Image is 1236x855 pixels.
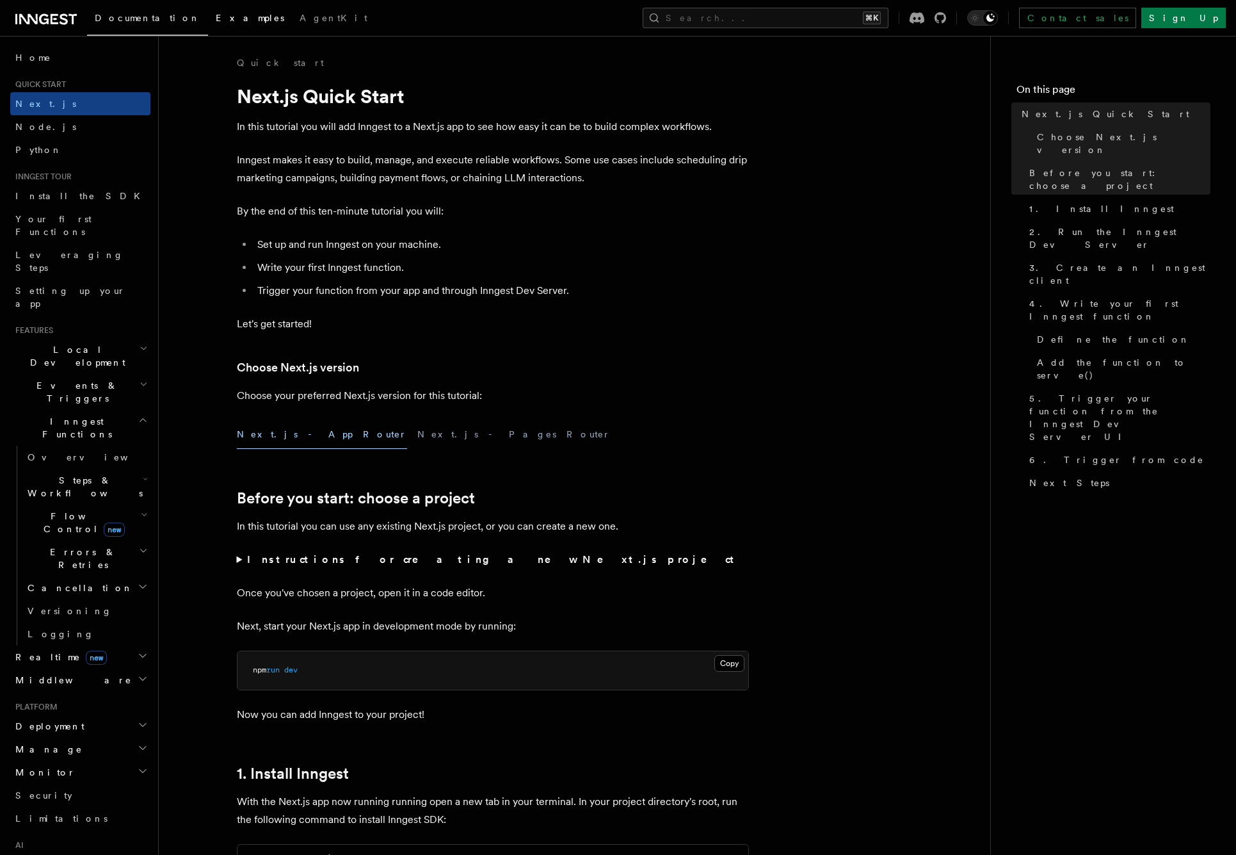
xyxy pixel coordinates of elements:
span: new [104,523,125,537]
a: AgentKit [292,4,375,35]
a: 5. Trigger your function from the Inngest Dev Server UI [1024,387,1210,448]
button: Realtimenew [10,646,150,669]
p: Choose your preferred Next.js version for this tutorial: [237,387,749,405]
span: Next.js [15,99,76,109]
a: Add the function to serve() [1032,351,1210,387]
span: 5. Trigger your function from the Inngest Dev Server UI [1029,392,1210,443]
button: Errors & Retries [22,541,150,576]
button: Next.js - Pages Router [417,420,611,449]
div: Inngest Functions [10,446,150,646]
a: Next Steps [1024,471,1210,494]
a: 4. Write your first Inngest function [1024,292,1210,328]
button: Flow Controlnew [22,505,150,541]
li: Trigger your function from your app and through Inngest Dev Server. [253,282,749,300]
button: Copy [714,655,744,672]
p: In this tutorial you will add Inngest to a Next.js app to see how easy it can be to build complex... [237,118,749,136]
p: Now you can add Inngest to your project! [237,706,749,724]
a: Logging [22,623,150,646]
span: 6. Trigger from code [1029,453,1204,466]
span: Setting up your app [15,286,125,309]
span: Manage [10,743,83,756]
span: Limitations [15,813,108,824]
a: Limitations [10,807,150,830]
span: new [86,651,107,665]
button: Local Development [10,338,150,374]
p: Once you've chosen a project, open it in a code editor. [237,584,749,602]
span: Cancellation [22,582,133,594]
span: Monitor [10,766,76,779]
p: By the end of this ten-minute tutorial you will: [237,202,749,220]
a: Install the SDK [10,184,150,208]
span: Logging [28,629,94,639]
li: Write your first Inngest function. [253,259,749,277]
h1: Next.js Quick Start [237,85,749,108]
span: Quick start [10,79,66,90]
a: Choose Next.js version [237,359,359,377]
a: Leveraging Steps [10,243,150,279]
p: Let's get started! [237,315,749,333]
a: Examples [208,4,292,35]
li: Set up and run Inngest on your machine. [253,236,749,254]
a: Node.js [10,115,150,138]
span: Choose Next.js version [1037,131,1210,156]
span: 2. Run the Inngest Dev Server [1029,225,1210,251]
p: Next, start your Next.js app in development mode by running: [237,617,749,635]
kbd: ⌘K [863,12,881,24]
button: Inngest Functions [10,410,150,446]
a: Versioning [22,599,150,623]
span: Next.js Quick Start [1022,108,1189,120]
a: 1. Install Inngest [237,765,349,783]
span: Node.js [15,122,76,132]
p: In this tutorial you can use any existing Next.js project, or you can create a new one. [237,517,749,535]
a: 1. Install Inngest [1024,197,1210,220]
span: Versioning [28,606,112,616]
span: Python [15,145,62,155]
span: Inngest tour [10,172,72,182]
span: run [266,665,280,674]
p: Inngest makes it easy to build, manage, and execute reliable workflows. Some use cases include sc... [237,151,749,187]
span: npm [253,665,266,674]
a: Sign Up [1141,8,1226,28]
span: Features [10,325,53,336]
button: Middleware [10,669,150,692]
span: Events & Triggers [10,379,140,405]
span: AI [10,840,24,851]
a: Choose Next.js version [1032,126,1210,161]
span: Flow Control [22,510,141,535]
button: Monitor [10,761,150,784]
a: Documentation [87,4,208,36]
span: Add the function to serve() [1037,356,1210,382]
a: Before you start: choose a project [1024,161,1210,197]
span: Home [15,51,51,64]
a: Setting up your app [10,279,150,315]
h4: On this page [1016,82,1210,102]
a: Next.js [10,92,150,115]
span: Realtime [10,651,107,664]
p: With the Next.js app now running running open a new tab in your terminal. In your project directo... [237,793,749,829]
span: 3. Create an Inngest client [1029,261,1210,287]
span: Before you start: choose a project [1029,167,1210,192]
button: Cancellation [22,576,150,599]
strong: Instructions for creating a new Next.js project [247,553,739,566]
button: Next.js - App Router [237,420,407,449]
button: Manage [10,738,150,761]
a: Security [10,784,150,807]
a: Before you start: choose a project [237,489,475,507]
summary: Instructions for creating a new Next.js project [237,551,749,569]
span: Errors & Retries [22,546,139,571]
button: Deployment [10,715,150,738]
span: Local Development [10,343,140,369]
a: Overview [22,446,150,469]
span: Documentation [95,13,200,23]
span: Leveraging Steps [15,250,124,273]
span: Overview [28,452,159,462]
button: Steps & Workflows [22,469,150,505]
a: 2. Run the Inngest Dev Server [1024,220,1210,256]
button: Search...⌘K [643,8,888,28]
a: 3. Create an Inngest client [1024,256,1210,292]
a: Next.js Quick Start [1016,102,1210,126]
span: Middleware [10,674,132,687]
button: Events & Triggers [10,374,150,410]
span: Your first Functions [15,214,92,237]
a: Home [10,46,150,69]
